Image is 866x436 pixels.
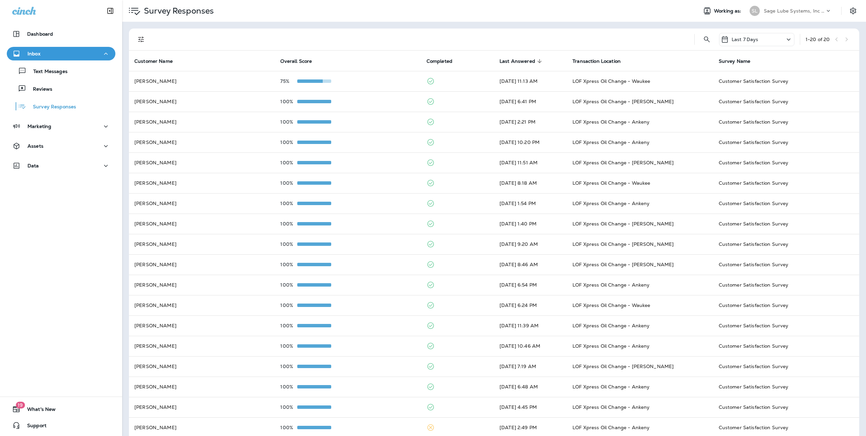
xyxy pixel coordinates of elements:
[713,336,859,356] td: Customer Satisfaction Survey
[129,377,275,397] td: [PERSON_NAME]
[713,397,859,417] td: Customer Satisfaction Survey
[134,58,182,64] span: Customer Name
[129,193,275,214] td: [PERSON_NAME]
[280,140,297,145] p: 100%
[494,214,567,234] td: [DATE] 1:40 PM
[713,234,859,254] td: Customer Satisfaction Survey
[567,315,713,336] td: LOF Xpress Oil Change - Ankeny
[27,51,40,56] p: Inbox
[7,120,115,133] button: Marketing
[494,71,567,91] td: [DATE] 11:13 AM
[280,180,297,186] p: 100%
[129,295,275,315] td: [PERSON_NAME]
[129,254,275,275] td: [PERSON_NAME]
[129,315,275,336] td: [PERSON_NAME]
[129,234,275,254] td: [PERSON_NAME]
[700,33,714,46] button: Search Survey Responses
[713,173,859,193] td: Customer Satisfaction Survey
[26,69,68,75] p: Text Messages
[280,303,297,308] p: 100%
[7,159,115,172] button: Data
[280,404,297,410] p: 100%
[567,295,713,315] td: LOF Xpress Oil Change - Waukee
[129,336,275,356] td: [PERSON_NAME]
[280,262,297,267] p: 100%
[129,275,275,295] td: [PERSON_NAME]
[280,160,297,165] p: 100%
[129,214,275,234] td: [PERSON_NAME]
[567,91,713,112] td: LOF Xpress Oil Change - [PERSON_NAME]
[494,132,567,152] td: [DATE] 10:20 PM
[494,254,567,275] td: [DATE] 8:46 AM
[713,275,859,295] td: Customer Satisfaction Survey
[567,173,713,193] td: LOF Xpress Oil Change - Waukee
[280,99,297,104] p: 100%
[713,71,859,91] td: Customer Satisfaction Survey
[280,425,297,430] p: 100%
[129,356,275,377] td: [PERSON_NAME]
[713,193,859,214] td: Customer Satisfaction Survey
[572,58,621,64] span: Transaction Location
[500,58,544,64] span: Last Answered
[494,152,567,173] td: [DATE] 11:51 AM
[567,254,713,275] td: LOF Xpress Oil Change - [PERSON_NAME]
[280,384,297,389] p: 100%
[26,86,52,93] p: Reviews
[494,336,567,356] td: [DATE] 10:46 AM
[567,356,713,377] td: LOF Xpress Oil Change - [PERSON_NAME]
[494,173,567,193] td: [DATE] 8:18 AM
[713,152,859,173] td: Customer Satisfaction Survey
[713,214,859,234] td: Customer Satisfaction Survey
[280,221,297,226] p: 100%
[7,99,115,113] button: Survey Responses
[713,356,859,377] td: Customer Satisfaction Survey
[494,275,567,295] td: [DATE] 6:54 PM
[713,295,859,315] td: Customer Satisfaction Survey
[500,58,535,64] span: Last Answered
[16,402,25,408] span: 19
[494,193,567,214] td: [DATE] 1:54 PM
[494,112,567,132] td: [DATE] 2:21 PM
[567,377,713,397] td: LOF Xpress Oil Change - Ankeny
[427,58,452,64] span: Completed
[427,58,461,64] span: Completed
[713,254,859,275] td: Customer Satisfaction Survey
[280,78,297,84] p: 75%
[20,423,46,431] span: Support
[567,275,713,295] td: LOF Xpress Oil Change - Ankeny
[567,112,713,132] td: LOF Xpress Oil Change - Ankeny
[7,81,115,96] button: Reviews
[280,364,297,369] p: 100%
[7,402,115,416] button: 19What's New
[7,139,115,153] button: Assets
[719,58,759,64] span: Survey Name
[567,152,713,173] td: LOF Xpress Oil Change - [PERSON_NAME]
[27,163,39,168] p: Data
[26,104,76,110] p: Survey Responses
[764,8,825,14] p: Sage Lube Systems, Inc dba LOF Xpress Oil Change
[280,119,297,125] p: 100%
[567,132,713,152] td: LOF Xpress Oil Change - Ankeny
[713,91,859,112] td: Customer Satisfaction Survey
[129,173,275,193] td: [PERSON_NAME]
[7,419,115,432] button: Support
[732,37,758,42] p: Last 7 Days
[129,71,275,91] td: [PERSON_NAME]
[280,343,297,349] p: 100%
[7,27,115,41] button: Dashboard
[129,112,275,132] td: [PERSON_NAME]
[280,201,297,206] p: 100%
[129,91,275,112] td: [PERSON_NAME]
[494,91,567,112] td: [DATE] 6:41 PM
[494,356,567,377] td: [DATE] 7:19 AM
[572,58,629,64] span: Transaction Location
[7,64,115,78] button: Text Messages
[567,193,713,214] td: LOF Xpress Oil Change - Ankeny
[280,241,297,247] p: 100%
[129,397,275,417] td: [PERSON_NAME]
[280,323,297,328] p: 100%
[750,6,760,16] div: SL
[494,295,567,315] td: [DATE] 6:24 PM
[494,397,567,417] td: [DATE] 4:45 PM
[494,234,567,254] td: [DATE] 9:20 AM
